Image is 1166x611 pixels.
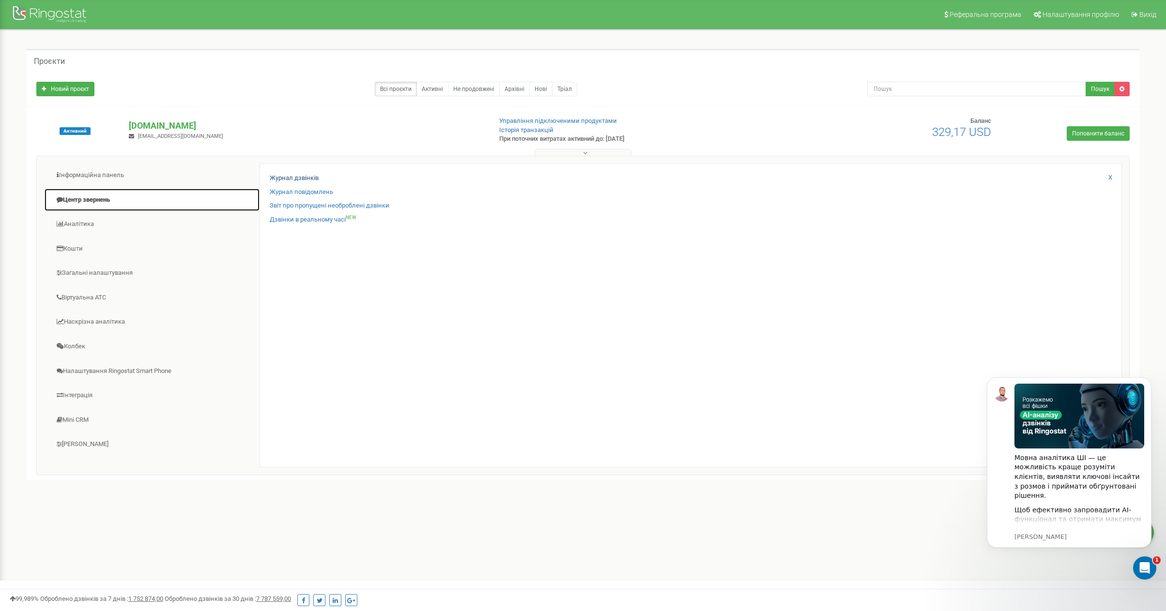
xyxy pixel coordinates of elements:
a: Історія транзакцій [499,126,553,134]
p: При поточних витратах активний до: [DATE] [499,134,762,144]
span: Налаштування профілю [1043,11,1119,18]
a: Активні [416,82,448,96]
a: Наскрізна аналітика [44,310,260,334]
a: Нові [529,82,552,96]
span: [EMAIL_ADDRESS][DOMAIN_NAME] [138,133,223,139]
a: Всі проєкти [375,82,417,96]
a: Налаштування Ringostat Smart Phone [44,359,260,383]
a: [PERSON_NAME] [44,432,260,456]
span: 1 [1153,556,1161,564]
iframe: Intercom notifications повідомлення [972,363,1166,585]
h5: Проєкти [34,57,65,66]
span: Реферальна програма [950,11,1021,18]
a: Віртуальна АТС [44,286,260,310]
a: Архівні [499,82,530,96]
a: Новий проєкт [36,82,94,96]
sup: NEW [346,215,356,220]
a: Інтеграція [44,384,260,407]
a: Не продовжені [448,82,500,96]
a: Звіт про пропущені необроблені дзвінки [270,201,389,210]
a: Колбек [44,335,260,358]
span: Баланс [970,117,991,124]
iframe: Intercom live chat [1133,556,1156,580]
a: Аналiтика [44,212,260,236]
a: Дзвінки в реальному часіNEW [270,215,356,224]
a: Тріал [552,82,577,96]
a: Журнал дзвінків [270,174,319,183]
a: Загальні налаштування [44,261,260,285]
a: Кошти [44,237,260,261]
a: Mini CRM [44,408,260,432]
span: Вихід [1139,11,1156,18]
a: Центр звернень [44,188,260,212]
a: Журнал повідомлень [270,188,333,197]
input: Пошук [867,82,1086,96]
span: 329,17 USD [932,125,991,139]
a: X [1108,173,1112,182]
button: Пошук [1086,82,1115,96]
a: Управління підключеними продуктами [499,117,617,124]
a: Інформаційна панель [44,164,260,187]
a: Поповнити баланс [1067,126,1130,141]
span: Активний [60,127,91,135]
p: [DOMAIN_NAME] [129,119,484,132]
